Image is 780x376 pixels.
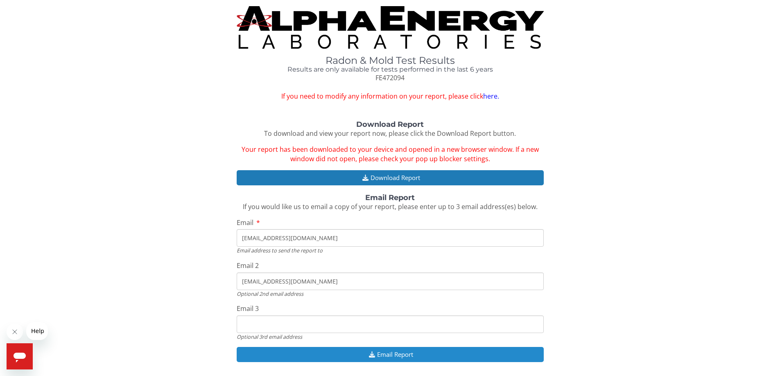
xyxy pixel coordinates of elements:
span: Email [237,218,253,227]
div: Email address to send the report to [237,247,544,254]
iframe: Message from company [26,322,48,340]
h4: Results are only available for tests performed in the last 6 years [237,66,544,73]
span: To download and view your report now, please click the Download Report button. [264,129,516,138]
span: If you would like us to email a copy of your report, please enter up to 3 email address(es) below. [243,202,538,211]
span: Your report has been downloaded to your device and opened in a new browser window. If a new windo... [242,145,539,163]
div: Optional 2nd email address [237,290,544,297]
a: here. [483,92,499,101]
span: FE472094 [375,73,405,82]
span: Email 2 [237,261,259,270]
span: If you need to modify any information on your report, please click [237,92,544,101]
button: Email Report [237,347,544,362]
button: Download Report [237,170,544,185]
img: TightCrop.jpg [237,6,544,49]
iframe: Close message [7,324,23,340]
span: Email 3 [237,304,259,313]
strong: Email Report [365,193,415,202]
h1: Radon & Mold Test Results [237,55,544,66]
div: Optional 3rd email address [237,333,544,340]
strong: Download Report [356,120,424,129]
iframe: Button to launch messaging window [7,343,33,369]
